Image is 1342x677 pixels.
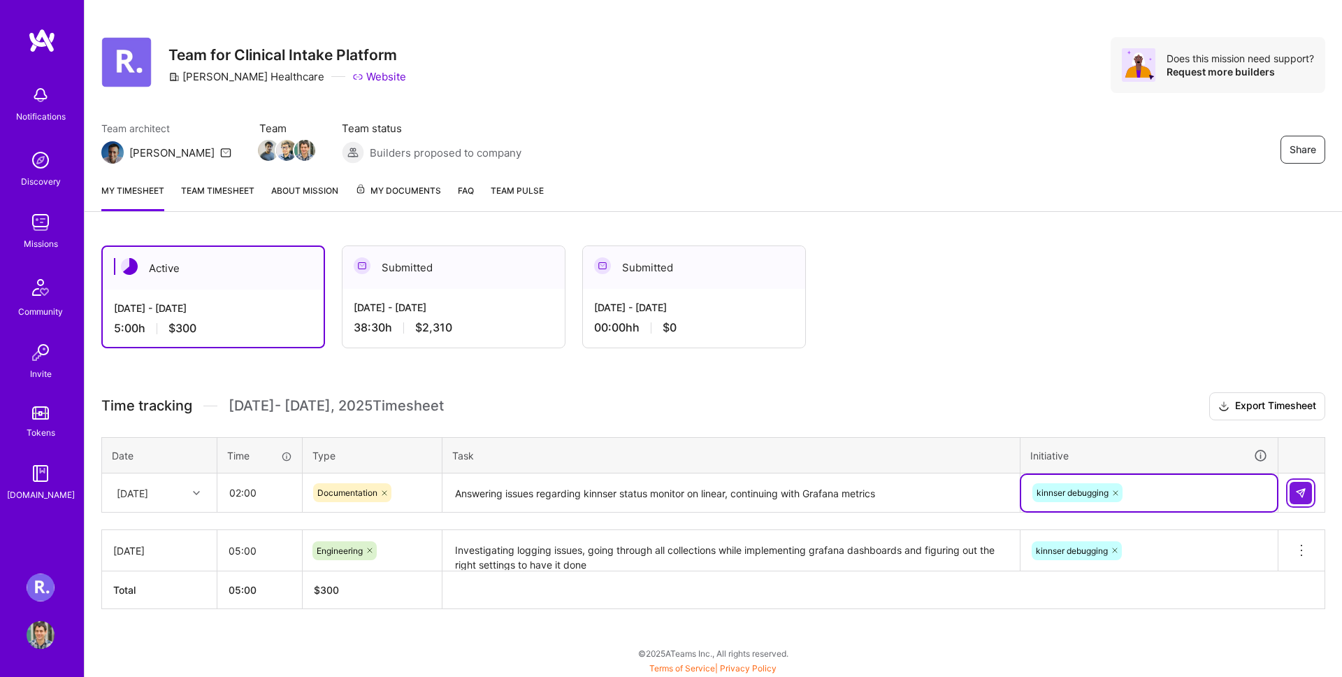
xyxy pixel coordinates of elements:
a: Terms of Service [649,663,715,674]
img: Submitted [594,257,611,274]
div: Discovery [21,174,61,189]
a: Team timesheet [181,183,254,211]
th: Task [442,437,1020,473]
div: [DOMAIN_NAME] [7,487,75,502]
a: FAQ [458,183,474,211]
textarea: Answering issues regarding kinnser status monitor on linear, continuing with Grafana metrics [444,475,1018,512]
img: User Avatar [27,621,55,649]
div: [DATE] [113,543,205,558]
img: Roger Healthcare: Team for Clinical Intake Platform [27,573,55,601]
img: Avatar [1122,48,1155,82]
img: Company Logo [101,37,152,87]
h3: Team for Clinical Intake Platform [168,46,406,64]
div: [DATE] - [DATE] [594,300,794,315]
img: Submitted [354,257,370,274]
span: Engineering [317,546,363,556]
span: Team status [342,121,521,136]
span: $ 300 [314,584,339,596]
img: Team Member Avatar [294,140,315,161]
div: Submitted [583,246,805,289]
div: Time [227,448,292,463]
a: My timesheet [101,183,164,211]
a: Privacy Policy [720,663,777,674]
span: Team architect [101,121,231,136]
img: Invite [27,338,55,366]
img: Builders proposed to company [342,141,364,164]
div: [PERSON_NAME] Healthcare [168,69,324,84]
input: HH:MM [217,532,302,569]
div: Does this mission need support? [1167,52,1314,65]
div: [DATE] - [DATE] [354,300,554,315]
span: $2,310 [415,320,452,335]
img: Team Architect [101,141,124,164]
img: Community [24,271,57,304]
div: Tokens [27,425,55,440]
img: bell [27,81,55,109]
i: icon Chevron [193,490,200,497]
img: logo [28,28,56,53]
th: Type [303,437,442,473]
div: 00:00h h [594,320,794,335]
div: [PERSON_NAME] [129,145,215,160]
div: [DATE] - [DATE] [114,301,312,315]
div: null [1290,482,1313,504]
div: 5:00 h [114,321,312,336]
span: Share [1290,143,1316,157]
img: teamwork [27,208,55,236]
span: My Documents [355,183,441,199]
img: Submit [1295,487,1306,499]
span: Team Pulse [491,185,544,196]
div: Community [18,304,63,319]
span: $300 [168,321,196,336]
img: Team Member Avatar [258,140,279,161]
span: Team [259,121,314,136]
img: discovery [27,146,55,174]
span: [DATE] - [DATE] , 2025 Timesheet [229,397,444,415]
a: Team Member Avatar [277,138,296,162]
div: 38:30 h [354,320,554,335]
a: Team Member Avatar [259,138,277,162]
button: Export Timesheet [1209,392,1325,420]
div: [DATE] [117,485,148,500]
a: Website [352,69,406,84]
span: kinnser debugging [1037,487,1109,498]
img: Active [121,258,138,275]
span: kinnser debugging [1036,546,1108,556]
th: 05:00 [217,571,303,609]
div: Submitted [342,246,565,289]
div: Active [103,247,324,290]
div: Notifications [16,109,66,124]
a: User Avatar [23,621,58,649]
i: icon CompanyGray [168,71,180,83]
img: guide book [27,459,55,487]
a: Team Member Avatar [296,138,314,162]
span: Time tracking [101,397,192,415]
div: Invite [30,366,52,381]
img: tokens [32,406,49,420]
a: Team Pulse [491,183,544,211]
a: Roger Healthcare: Team for Clinical Intake Platform [23,573,58,601]
th: Date [102,437,217,473]
input: HH:MM [218,474,301,511]
span: | [649,663,777,674]
a: My Documents [355,183,441,211]
span: $0 [663,320,677,335]
div: Missions [24,236,58,251]
div: Initiative [1030,448,1268,464]
th: Total [102,571,217,609]
span: Documentation [317,487,377,498]
textarea: Investigating logging issues, going through all collections while implementing grafana dashboards... [444,532,1018,570]
span: Builders proposed to company [370,145,521,160]
button: Share [1280,136,1325,164]
div: © 2025 ATeams Inc., All rights reserved. [84,636,1342,671]
img: Team Member Avatar [276,140,297,161]
div: Request more builders [1167,65,1314,78]
i: icon Download [1218,399,1229,414]
a: About Mission [271,183,338,211]
i: icon Mail [220,147,231,158]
